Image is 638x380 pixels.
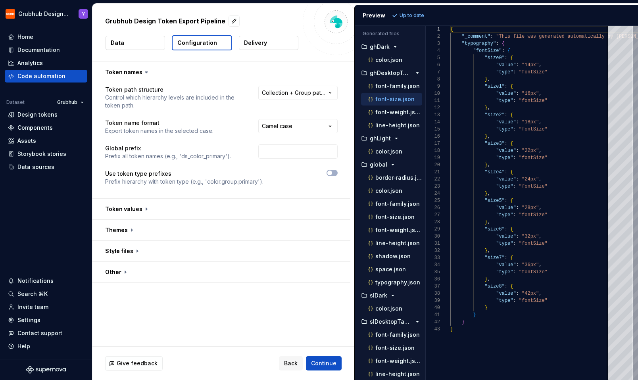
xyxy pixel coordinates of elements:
button: color.json [361,147,422,156]
div: 10 [426,90,440,97]
div: 7 [426,69,440,76]
p: Delivery [244,39,267,47]
div: 20 [426,161,440,169]
span: } [484,276,487,282]
div: Assets [17,137,36,145]
p: font-weight.json [375,227,422,233]
span: , [539,62,542,68]
p: ghDark [370,44,390,50]
button: Delivery [239,36,298,50]
div: 33 [426,254,440,261]
span: : [516,177,519,182]
div: 36 [426,276,440,283]
span: { [507,48,510,54]
span: Grubhub [57,99,77,106]
span: "fontSize" [519,184,547,189]
span: Back [284,359,298,367]
span: { [510,112,513,118]
button: font-weight.json [361,226,422,234]
p: Prefix all token names (e.g., 'ds_color_primary'). [105,152,231,160]
p: font-family.json [375,83,420,89]
div: 9 [426,83,440,90]
span: : [496,41,499,46]
button: Contact support [5,327,87,340]
button: font-family.json [361,330,422,339]
div: 40 [426,304,440,311]
span: } [473,312,476,318]
button: ghDark [358,42,422,51]
span: Continue [311,359,336,367]
span: Give feedback [117,359,158,367]
div: 17 [426,140,440,147]
span: : [513,127,516,132]
p: font-weight.json [375,358,422,364]
span: "fontSize" [519,98,547,104]
span: "value" [496,177,516,182]
span: "18px" [522,119,539,125]
span: : [516,291,519,296]
span: "value" [496,205,516,211]
span: , [487,191,490,196]
p: color.json [375,305,402,312]
span: , [539,148,542,154]
p: Configuration [177,39,217,47]
span: "fontSize" [473,48,502,54]
span: "type" [496,98,513,104]
span: "value" [496,148,516,154]
button: color.json [361,56,422,64]
p: Export token names in the selected case. [105,127,213,135]
p: color.json [375,188,402,194]
span: "fontSize" [519,127,547,132]
p: color.json [375,148,402,155]
div: 41 [426,311,440,319]
button: line-height.json [361,239,422,248]
span: "size4" [484,169,504,175]
div: 42 [426,319,440,326]
p: global [370,161,387,168]
p: color.json [375,57,402,63]
span: : [504,141,507,146]
span: "fontSize" [519,269,547,275]
div: 26 [426,204,440,211]
button: line-height.json [361,370,422,378]
span: : [516,148,519,154]
span: , [487,77,490,82]
span: "16px" [522,91,539,96]
a: Home [5,31,87,43]
span: , [539,205,542,211]
div: 35 [426,269,440,276]
span: } [484,105,487,111]
div: 18 [426,147,440,154]
span: : [490,34,493,39]
span: : [504,284,507,289]
span: : [516,262,519,268]
span: : [504,255,507,261]
span: "value" [496,291,516,296]
a: Assets [5,134,87,147]
div: Contact support [17,329,62,337]
p: ghDesktopTablet [370,70,412,76]
span: "value" [496,62,516,68]
button: typography.json [361,278,422,287]
p: Global prefix [105,144,231,152]
p: Use token type prefixes [105,170,263,178]
button: font-weight.json [361,357,422,365]
div: Components [17,124,53,132]
span: { [510,284,513,289]
button: Grubhub Design SystemY [2,5,90,22]
p: font-size.json [375,96,415,102]
button: space.json [361,265,422,274]
span: { [510,198,513,203]
div: 16 [426,133,440,140]
span: : [504,84,507,89]
p: shadow.json [375,253,411,259]
span: : [516,234,519,239]
button: Search ⌘K [5,288,87,300]
button: Give feedback [105,356,163,370]
p: Grubhub Design Token Export Pipeline [105,16,225,26]
div: Documentation [17,46,60,54]
div: 30 [426,233,440,240]
button: font-size.json [361,213,422,221]
div: 8 [426,76,440,83]
button: font-size.json [361,344,422,352]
